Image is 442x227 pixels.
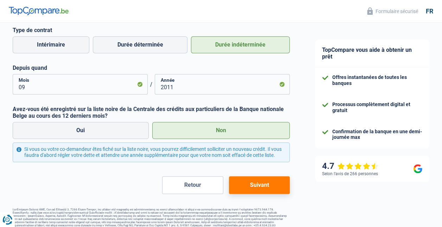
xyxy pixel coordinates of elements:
label: Non [152,122,290,139]
button: Formulaire sécurisé [363,5,422,17]
label: Type de contrat [13,27,290,33]
div: 4.7 [322,161,379,171]
div: Si vous ou votre co-demandeur êtes fiché sur la liste noire, vous pourrez difficilement sollicite... [13,142,290,162]
div: Processus complètement digital et gratuit [332,102,422,114]
button: Retour [162,176,223,194]
label: Intérimaire [13,36,89,53]
input: AAAA [155,74,290,94]
div: Confirmation de la banque en une demi-journée max [332,129,422,141]
button: Suivant [229,176,290,194]
label: Durée déterminée [93,36,187,53]
footer: LorEmipsum Dolorsi AME, Con ad Elitsedd 3, 7266 Eiusm-Tempor, inc utlabor etd magnaaliq eni admin... [13,208,290,227]
label: Avez-vous été enregistré sur la liste noire de la Centrale des crédits aux particuliers de la Ban... [13,106,290,119]
label: Depuis quand [13,65,290,71]
label: Durée indéterminée [191,36,290,53]
div: TopCompare vous aide à obtenir un prêt [315,39,429,67]
div: fr [426,7,433,15]
div: Selon l’avis de 266 personnes [322,171,378,176]
div: Offres instantanées de toutes les banques [332,74,422,86]
label: Oui [13,122,149,139]
img: TopCompare Logo [9,7,69,15]
input: MM [13,74,148,94]
span: / [148,81,155,88]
